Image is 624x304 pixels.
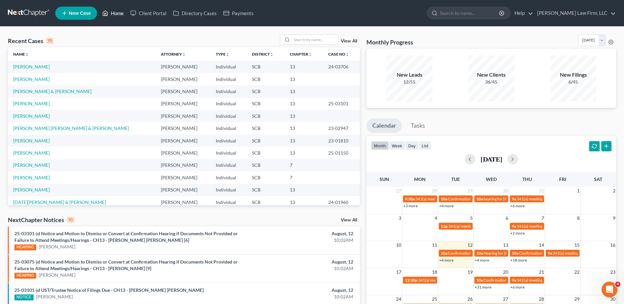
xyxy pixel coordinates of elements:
span: 7 [541,214,545,222]
span: 12p [441,224,448,229]
span: 18 [431,268,438,276]
div: New Clients [468,71,514,79]
i: unfold_more [182,53,186,57]
div: New Filings [550,71,596,79]
a: [PERSON_NAME] & [PERSON_NAME] [13,89,91,94]
span: 9:30a [405,196,415,201]
a: View All [341,39,357,43]
span: 9a [512,278,516,283]
td: [PERSON_NAME] [156,184,211,196]
span: Sun [380,176,389,182]
span: 6 [505,214,509,222]
a: [PERSON_NAME] [13,138,50,143]
a: [DATE][PERSON_NAME] & [PERSON_NAME] [13,199,106,205]
span: 341(a) meeting for [PERSON_NAME] [517,278,580,283]
span: 5 [469,214,473,222]
span: 23 [610,268,616,276]
span: 10a [512,251,518,256]
div: NextChapter Notices [8,216,74,224]
div: August, 12 [245,287,353,293]
span: 30 [502,187,509,195]
td: 13 [285,110,323,122]
td: [PERSON_NAME] [156,98,211,110]
span: 30 [610,295,616,303]
span: 341(a) meeting for [PERSON_NAME] [418,278,482,283]
td: [PERSON_NAME] [156,171,211,184]
td: 13 [285,98,323,110]
div: 12/55 [387,79,433,85]
span: 341(a) meeting for [PERSON_NAME] [448,224,512,229]
span: Hearing for [PERSON_NAME] [484,251,535,256]
span: 29 [574,295,580,303]
td: 13 [285,122,323,134]
span: 1 [576,187,580,195]
td: [PERSON_NAME] [156,122,211,134]
a: [PERSON_NAME] [13,175,50,180]
input: Search by name... [440,7,500,19]
td: Individual [211,171,247,184]
td: [PERSON_NAME] [156,147,211,159]
span: 4 [434,214,438,222]
td: Individual [211,122,247,134]
td: 13 [285,61,323,73]
span: 2 [612,187,616,195]
span: 13 [502,241,509,249]
span: 11 [431,241,438,249]
span: 8 [576,214,580,222]
i: unfold_more [25,53,29,57]
td: SCB [247,61,285,73]
td: [PERSON_NAME] [156,196,211,208]
span: 25 [431,295,438,303]
a: Home [99,7,127,19]
td: Individual [211,110,247,122]
span: 10a [441,196,447,201]
span: 341(a) meeting for [517,196,549,201]
a: Districtunfold_more [252,52,274,57]
a: View All [341,218,357,222]
span: 17 [395,268,402,276]
span: 26 [467,295,473,303]
span: Confirmation Hearing for [PERSON_NAME] [448,196,523,201]
a: Chapterunfold_more [290,52,312,57]
span: Tue [451,176,460,182]
span: Fri [559,176,566,182]
span: 341(a) meeting for [PERSON_NAME] [517,224,580,229]
a: [PERSON_NAME] [13,113,50,119]
span: Confirmation Hearing for La [PERSON_NAME] [519,251,599,256]
i: unfold_more [270,53,274,57]
div: 10:02AM [245,237,353,243]
td: SCB [247,122,285,134]
a: Tasks [405,118,431,133]
td: Individual [211,196,247,208]
td: Individual [211,61,247,73]
div: HEARING [14,244,36,250]
span: 24 [395,295,402,303]
td: Individual [211,135,247,147]
td: Individual [211,184,247,196]
span: Confirmation Hearing for [PERSON_NAME] & [PERSON_NAME] [448,251,558,256]
td: 13 [285,196,323,208]
a: 25-03101-jd UST/Trustee Notice of Filings Due - CH13 - [PERSON_NAME] [PERSON_NAME] [14,287,204,293]
div: Recent Cases [8,37,54,45]
td: [PERSON_NAME] [156,85,211,97]
td: Individual [211,73,247,85]
td: SCB [247,73,285,85]
td: 25-01150 [323,147,360,159]
td: SCB [247,196,285,208]
a: +6 more [510,203,525,208]
span: 20 [502,268,509,276]
span: 31 [538,187,545,195]
a: Case Nounfold_more [328,52,349,57]
span: 29 [467,187,473,195]
button: day [405,141,419,150]
i: unfold_more [308,53,312,57]
a: [PERSON_NAME] [PERSON_NAME] & [PERSON_NAME] [13,125,129,131]
td: [PERSON_NAME] [156,61,211,73]
span: 16 [610,241,616,249]
span: 28 [538,295,545,303]
span: 19 [467,268,473,276]
a: [PERSON_NAME] [13,64,50,69]
span: 3 [398,214,402,222]
a: [PERSON_NAME] [13,187,50,192]
a: +2 more [510,231,525,236]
